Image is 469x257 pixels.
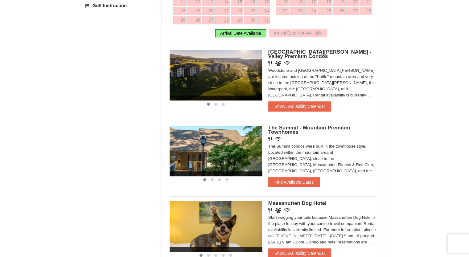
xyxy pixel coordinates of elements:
i: Wireless Internet (free) [284,61,290,66]
a: 24 [257,7,270,15]
a: 27 [346,7,359,15]
a: 21 [215,7,230,15]
a: 23 [290,7,304,15]
span: [GEOGRAPHIC_DATA][PERSON_NAME] - Valley Premium Condos [268,49,372,59]
a: 26 [333,7,346,15]
i: Banquet Facilities [275,208,281,213]
a: 22 [276,7,289,15]
i: Restaurant [268,137,272,141]
a: 27 [202,16,215,24]
a: 22 [231,7,243,15]
a: 20 [202,7,215,15]
i: Restaurant [268,208,272,213]
a: 24 [304,7,317,15]
a: 25 [318,7,332,15]
a: 23 [244,7,257,15]
button: Find Available Dates [268,177,320,187]
i: Wireless Internet (free) [284,208,290,213]
a: 28 [215,16,230,24]
a: 18 [173,7,187,15]
a: 25 [173,16,187,24]
div: Arrival Date Not Available [269,29,327,37]
a: 28 [360,7,372,15]
div: Woodstone and [GEOGRAPHIC_DATA][PERSON_NAME] are located outside of the "Kettle" mountain area an... [268,67,376,98]
a: 29 [231,16,243,24]
a: 19 [187,7,202,15]
a: 30 [244,16,257,24]
button: Show Availability Calendar [268,101,331,111]
a: 26 [187,16,202,24]
div: The Summit condos were built in the townhouse style. Located within the mountain area of [GEOGRAP... [268,143,376,174]
div: Start wagging your tails because Massanutten Dog Hotel is the place to stay with your canine trav... [268,214,376,245]
span: The Summit - Mountain Premium Townhomes [268,125,350,135]
i: Banquet Facilities [275,61,281,66]
div: Arrival Date Available [215,29,266,37]
i: Wireless Internet (free) [275,137,281,141]
a: 31 [257,16,270,24]
span: Massanutten Dog Hotel [268,200,327,206]
i: Restaurant [268,61,272,66]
